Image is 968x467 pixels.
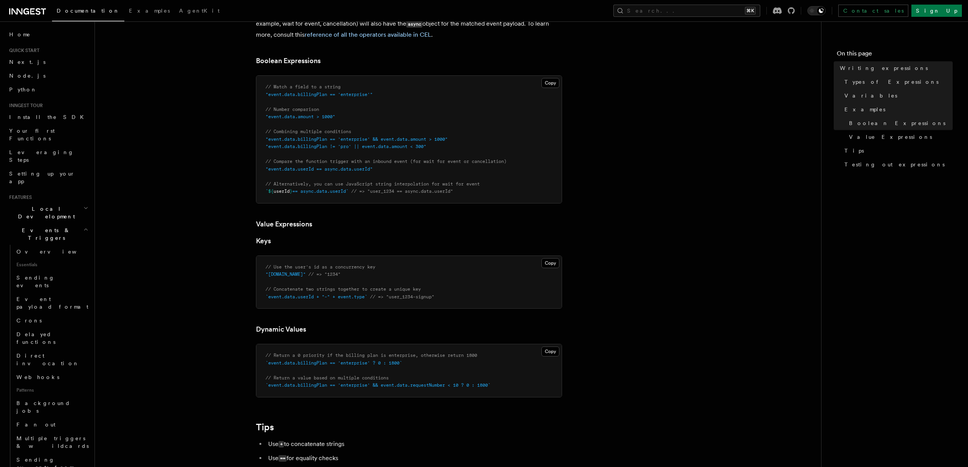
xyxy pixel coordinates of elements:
[13,384,90,396] span: Patterns
[13,349,90,370] a: Direct invocation
[6,103,43,109] span: Inngest tour
[256,324,306,335] a: Dynamic Values
[16,317,42,324] span: Crons
[9,86,37,93] span: Python
[841,89,953,103] a: Variables
[16,435,89,449] span: Multiple triggers & wildcards
[841,158,953,171] a: Testing out expressions
[541,258,559,268] button: Copy
[6,124,90,145] a: Your first Functions
[266,144,426,149] span: "event.data.billingPlan != 'pro' || event.data.amount < 300"
[129,8,170,14] span: Examples
[308,272,341,277] span: // => "1234"
[846,130,953,144] a: Value Expressions
[266,92,373,97] span: "event.data.billingPlan == 'enterprise'"
[266,439,562,450] li: Use to concatenate strings
[124,2,174,21] a: Examples
[406,21,422,28] code: async
[266,129,351,134] span: // Combining multiple conditions
[266,294,367,299] span: `event.data.userId + "-" + event.type`
[16,331,55,345] span: Delayed functions
[6,226,83,242] span: Events & Triggers
[13,245,90,259] a: Overview
[849,133,932,141] span: Value Expressions
[849,119,945,127] span: Boolean Expressions
[266,189,268,194] span: `
[9,59,46,65] span: Next.js
[6,205,83,220] span: Local Development
[256,422,274,433] a: Tips
[179,8,220,14] span: AgentKit
[837,49,953,61] h4: On this page
[9,73,46,79] span: Node.js
[841,75,953,89] a: Types of Expressions
[256,219,312,229] a: Value Expressions
[13,314,90,327] a: Crons
[16,400,70,414] span: Background jobs
[6,223,90,245] button: Events & Triggers
[837,61,953,75] a: Writing expressions
[9,128,55,142] span: Your first Functions
[13,418,90,431] a: Fan out
[266,453,562,464] li: Use for equality checks
[6,202,90,223] button: Local Development
[6,167,90,188] a: Setting up your app
[9,171,75,184] span: Setting up your app
[274,189,290,194] span: userId
[279,441,284,447] code: +
[266,272,306,277] span: "[DOMAIN_NAME]"
[844,161,945,168] span: Testing out expressions
[13,370,90,384] a: Webhooks
[268,189,274,194] span: ${
[6,55,90,69] a: Next.js
[9,149,74,163] span: Leveraging Steps
[841,144,953,158] a: Tips
[279,455,287,462] code: ==
[807,6,826,15] button: Toggle dark mode
[840,64,928,72] span: Writing expressions
[911,5,962,17] a: Sign Up
[6,83,90,96] a: Python
[256,236,271,246] a: Keys
[6,47,39,54] span: Quick start
[844,106,885,113] span: Examples
[266,375,389,381] span: // Return a value based on multiple conditions
[256,55,321,66] a: Boolean Expressions
[6,110,90,124] a: Install the SDK
[541,78,559,88] button: Copy
[256,7,562,40] p: Most expressions are given the payload object as the input. Expressions that match additional eve...
[844,92,897,99] span: Variables
[13,259,90,271] span: Essentials
[266,382,491,388] span: `event.data.billingPlan == 'enterprise' && event.data.requestNumber < 10 ? 0 : 1800`
[6,145,90,167] a: Leveraging Steps
[16,421,55,428] span: Fan out
[305,31,431,38] a: reference of all the operators available in CEL
[266,114,335,119] span: "event.data.amount > 1000"
[838,5,908,17] a: Contact sales
[16,275,55,288] span: Sending events
[16,374,59,380] span: Webhooks
[16,353,79,366] span: Direct invocation
[52,2,124,21] a: Documentation
[13,292,90,314] a: Event payload format
[266,84,341,89] span: // Match a field to a string
[6,69,90,83] a: Node.js
[846,116,953,130] a: Boolean Expressions
[844,147,864,155] span: Tips
[13,396,90,418] a: Background jobs
[266,159,507,164] span: // Compare the function trigger with an inbound event (for wait for event or cancellation)
[266,107,319,112] span: // Number comparison
[613,5,760,17] button: Search...⌘K
[174,2,224,21] a: AgentKit
[266,286,421,292] span: // Concatenate two strings together to create a unique key
[292,189,349,194] span: == async.data.userId`
[9,114,88,120] span: Install the SDK
[266,360,402,366] span: `event.data.billingPlan == 'enterprise' ? 0 : 1800`
[16,296,88,310] span: Event payload format
[290,189,292,194] span: }
[844,78,939,86] span: Types of Expressions
[541,347,559,356] button: Copy
[266,181,480,187] span: // Alternatively, you can use JavaScript string interpolation for wait for event
[57,8,120,14] span: Documentation
[370,294,434,299] span: // => "user_1234-signup"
